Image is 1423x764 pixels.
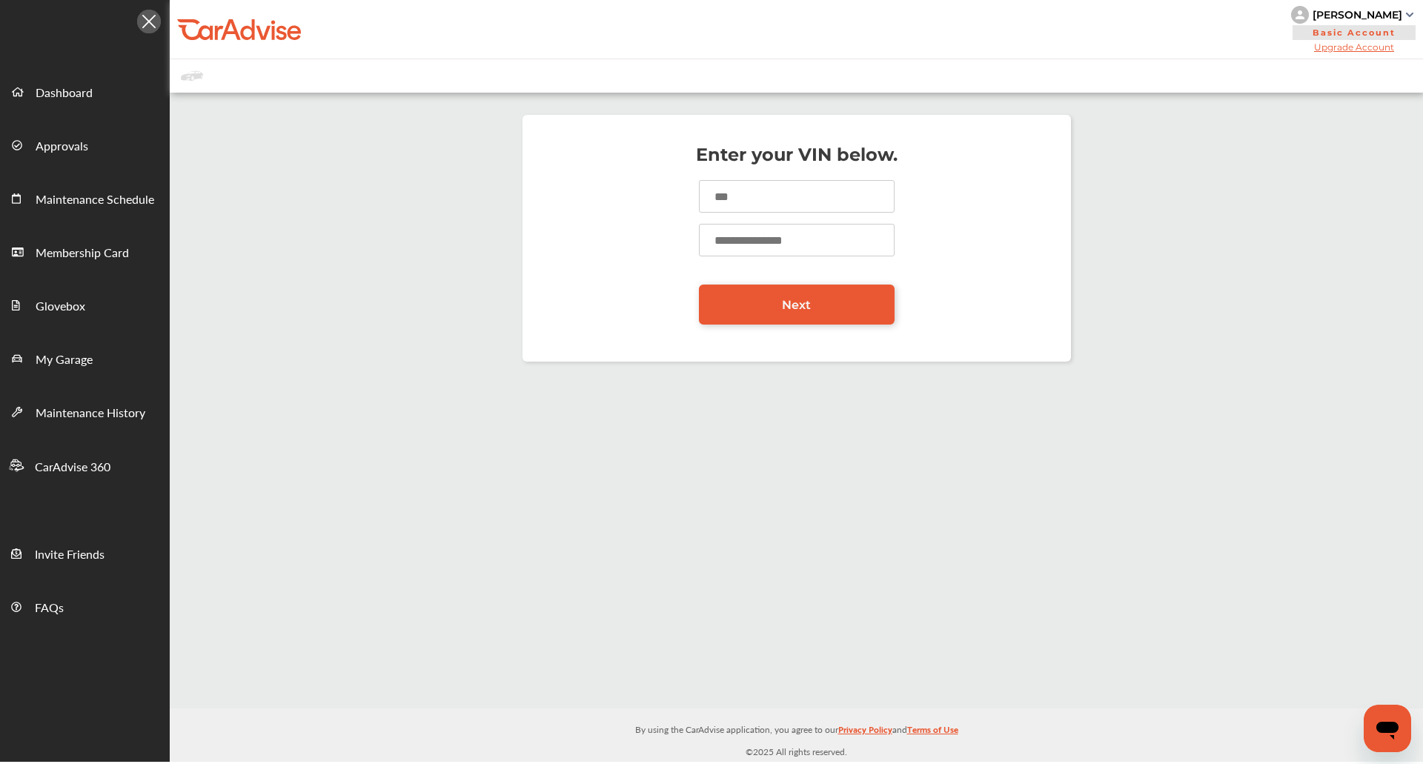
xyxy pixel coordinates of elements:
[35,458,110,477] span: CarAdvise 360
[36,297,85,316] span: Glovebox
[1,225,169,278] a: Membership Card
[1291,6,1309,24] img: knH8PDtVvWoAbQRylUukY18CTiRevjo20fAtgn5MLBQj4uumYvk2MzTtcAIzfGAtb1XOLVMAvhLuqoNAbL4reqehy0jehNKdM...
[35,545,105,565] span: Invite Friends
[1406,13,1413,17] img: sCxJUJ+qAmfqhQGDUl18vwLg4ZYJ6CxN7XmbOMBAAAAAElFTkSuQmCC
[1,385,169,438] a: Maintenance History
[170,721,1423,737] p: By using the CarAdvise application, you agree to our and
[1,278,169,331] a: Glovebox
[170,708,1423,762] div: © 2025 All rights reserved.
[1,331,169,385] a: My Garage
[537,147,1056,162] p: Enter your VIN below.
[181,67,203,85] img: placeholder_car.fcab19be.svg
[1,64,169,118] a: Dashboard
[1291,41,1417,53] span: Upgrade Account
[1293,25,1416,40] span: Basic Account
[36,137,88,156] span: Approvals
[838,721,892,744] a: Privacy Policy
[699,285,895,325] a: Next
[36,244,129,263] span: Membership Card
[782,298,811,312] span: Next
[137,10,161,33] img: Icon.5fd9dcc7.svg
[1,171,169,225] a: Maintenance Schedule
[1313,8,1402,21] div: [PERSON_NAME]
[1,118,169,171] a: Approvals
[35,599,64,618] span: FAQs
[36,351,93,370] span: My Garage
[36,190,154,210] span: Maintenance Schedule
[907,721,958,744] a: Terms of Use
[36,404,145,423] span: Maintenance History
[1364,705,1411,752] iframe: Button to launch messaging window
[36,84,93,103] span: Dashboard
